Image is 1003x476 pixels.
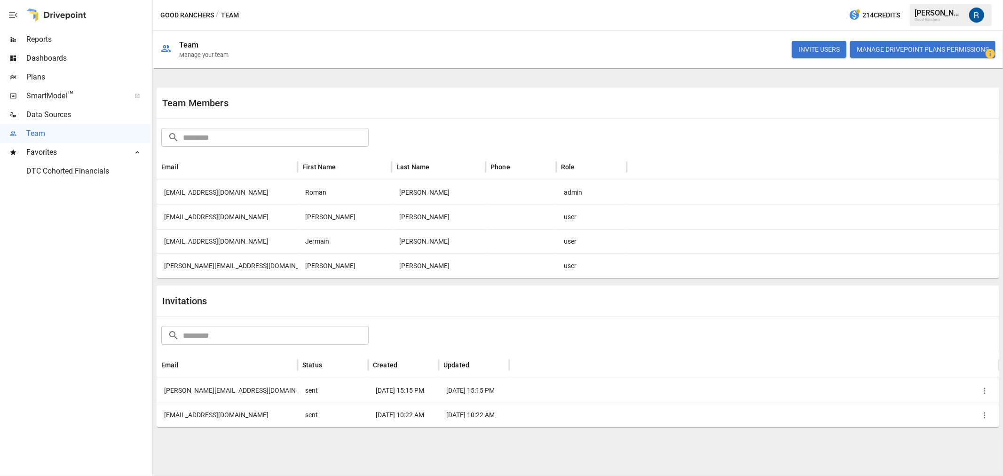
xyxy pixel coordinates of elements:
[179,51,229,58] div: Manage your team
[392,180,486,205] div: Romero
[969,8,984,23] img: Roman Romero
[561,163,575,171] div: Role
[556,205,627,229] div: user
[298,254,392,278] div: Fernando
[26,109,150,120] span: Data Sources
[556,229,627,254] div: user
[26,71,150,83] span: Plans
[792,41,846,58] button: INVITE USERS
[337,160,350,174] button: Sort
[26,34,150,45] span: Reports
[511,160,524,174] button: Sort
[392,229,486,254] div: Gil
[396,163,430,171] div: Last Name
[298,205,392,229] div: Johnny
[157,254,298,278] div: fernando@goodranchers.com
[368,403,439,427] div: 8/18/25 10:22 AM
[302,361,322,369] div: Status
[161,361,179,369] div: Email
[443,361,469,369] div: Updated
[216,9,219,21] div: /
[845,7,904,24] button: 214Credits
[368,378,439,403] div: 7/3/25 15:15 PM
[160,9,214,21] button: Good Ranchers
[964,2,990,28] button: Roman Romero
[323,358,336,372] button: Sort
[298,180,392,205] div: Roman
[373,361,397,369] div: Created
[179,40,199,49] div: Team
[180,358,193,372] button: Sort
[180,160,193,174] button: Sort
[157,205,298,229] div: jvincent@goodranchers.com
[850,41,995,58] button: Manage Drivepoint Plans Permissions
[26,53,150,64] span: Dashboards
[862,9,900,21] span: 214 Credits
[439,378,509,403] div: 7/3/25 15:15 PM
[161,163,179,171] div: Email
[162,97,578,109] div: Team Members
[26,166,150,177] span: DTC Cohorted Financials
[439,403,509,427] div: 8/18/25 10:22 AM
[157,403,298,427] div: goodranchers@goodranchers.tech
[26,90,124,102] span: SmartModel
[302,163,336,171] div: First Name
[298,378,368,403] div: sent
[470,358,483,372] button: Sort
[26,128,150,139] span: Team
[26,147,124,158] span: Favorites
[157,180,298,205] div: rromero@goodranchers.com
[67,89,74,101] span: ™
[392,205,486,229] div: Vincent
[157,229,298,254] div: jermain@goodranchers.com
[157,378,298,403] div: eric@eavpartners.com
[298,403,368,427] div: sent
[915,8,964,17] div: [PERSON_NAME]
[556,180,627,205] div: admin
[576,160,589,174] button: Sort
[298,229,392,254] div: Jermain
[490,163,510,171] div: Phone
[915,17,964,22] div: Good Ranchers
[392,254,486,278] div: Rodriguez Valenzuela
[556,254,627,278] div: user
[162,295,578,307] div: Invitations
[431,160,444,174] button: Sort
[398,358,411,372] button: Sort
